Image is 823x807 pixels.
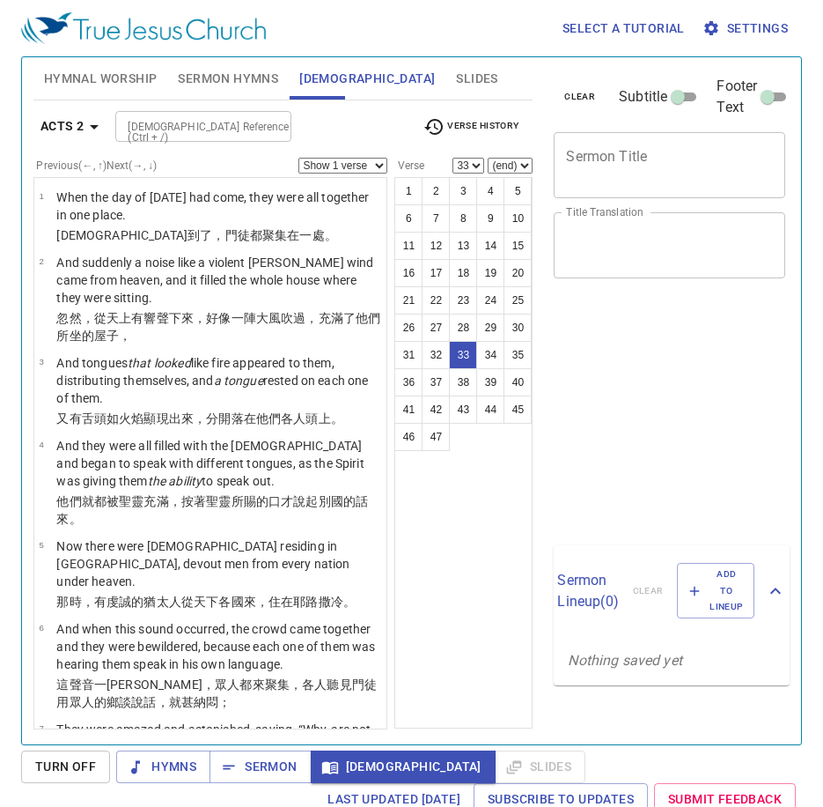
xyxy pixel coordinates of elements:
span: 5 [39,540,43,550]
button: 14 [476,232,504,260]
wg2531: 聖靈 [56,494,368,526]
button: Settings [699,12,795,45]
span: 6 [39,623,43,633]
button: 4 [476,177,504,205]
span: Sermon Hymns [178,68,278,90]
button: 27 [422,314,450,342]
wg1909: 一處 [299,228,336,242]
wg1909: 他們 [256,411,343,426]
wg537: 聚集 [262,228,337,242]
wg5259: 各 [218,595,356,609]
wg1537: 天上 [56,311,380,343]
wg2532: 有舌頭 [70,411,343,426]
wg3772: 下 [206,595,356,609]
button: 20 [503,259,532,287]
span: Subtitle [619,86,667,107]
span: [DEMOGRAPHIC_DATA] [325,756,481,778]
wg2398: 鄉談 [107,695,231,709]
button: 37 [422,368,450,396]
button: 31 [394,341,423,369]
span: Verse History [423,116,518,137]
wg2250: 到了 [187,228,337,242]
button: 38 [449,368,477,396]
span: 3 [39,357,43,366]
wg3661: 在 [287,228,337,242]
p: 忽然 [56,309,381,344]
p: 這 [56,676,381,711]
wg2532: 都 [56,494,368,526]
wg5616: 火焰 [119,411,343,426]
button: Add to Lineup [677,563,754,618]
wg4151: 充滿 [56,494,368,526]
button: 29 [476,314,504,342]
span: [DEMOGRAPHIC_DATA] [299,68,435,90]
button: 3 [449,177,477,205]
p: 那時 [56,593,381,611]
button: 26 [394,314,423,342]
button: 21 [394,286,423,315]
wg2126: 猶太 [143,595,356,609]
button: [DEMOGRAPHIC_DATA] [311,751,496,783]
wg2453: 人 [169,595,356,609]
img: True Jesus Church [21,12,266,44]
span: Turn Off [35,756,96,778]
span: 7 [39,723,43,733]
button: 24 [476,286,504,315]
wg1258: 說話 [131,695,231,709]
span: 4 [39,440,43,449]
wg3772: 有響聲 [56,311,380,343]
p: Now there were [DEMOGRAPHIC_DATA] residing in [GEOGRAPHIC_DATA], devout men from every nation und... [56,537,381,590]
wg1520: 頭上。 [305,411,342,426]
wg846: 各人 [281,411,343,426]
button: 23 [449,286,477,315]
i: a tongue [214,374,263,388]
p: Sermon Lineup ( 0 ) [557,570,618,612]
wg2258: 坐 [70,329,132,343]
button: 35 [503,341,532,369]
b: Acts 2 [40,115,84,137]
button: 41 [394,396,423,424]
span: Footer Text [716,76,757,118]
button: 10 [503,204,532,233]
wg1484: 來，住 [244,595,356,609]
label: Verse [394,160,424,171]
wg1100: 如 [107,411,343,426]
p: And when this sound occurred, the crowd came together and they were bewildered, because each one ... [56,620,381,673]
wg4442: 顯現出來 [143,411,342,426]
p: 又 [56,410,381,427]
p: And tongues like fire appeared to them, distributing themselves, and rested on each one of them. [56,354,381,407]
wg846: 就 [56,494,368,526]
button: 25 [503,286,532,315]
wg4130: ，按著 [56,494,368,526]
wg2980: ，就 [157,695,231,709]
wg3624: ， [119,329,131,343]
button: 17 [422,259,450,287]
span: 1 [39,191,43,201]
button: 40 [503,368,532,396]
button: 47 [422,423,450,451]
wg575: 天 [194,595,356,609]
button: 46 [394,423,423,451]
iframe: from-child [547,297,741,539]
button: 6 [394,204,423,233]
button: Verse History [413,114,529,140]
wg846: 。 [325,228,337,242]
button: 8 [449,204,477,233]
div: Sermon Lineup(0)clearAdd to Lineup [554,545,790,636]
p: [DEMOGRAPHIC_DATA] [56,226,381,244]
button: clear [554,86,606,107]
button: 2 [422,177,450,205]
button: 22 [422,286,450,315]
button: 33 [449,341,477,369]
button: 44 [476,396,504,424]
span: clear [564,89,595,105]
button: 13 [449,232,477,260]
button: 19 [476,259,504,287]
button: 34 [476,341,504,369]
wg5456: ，眾人 [56,677,377,709]
button: 16 [394,259,423,287]
span: 2 [39,256,43,266]
wg2730: 在 [281,595,356,609]
span: Hymns [130,756,196,778]
wg435: 從 [181,595,356,609]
